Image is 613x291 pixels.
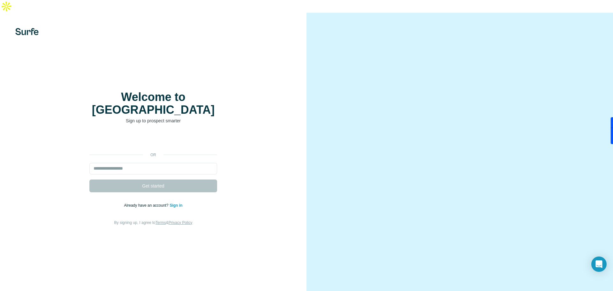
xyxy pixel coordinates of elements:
p: Sign up to prospect smarter [89,118,217,124]
p: or [143,152,163,158]
div: Open Intercom Messenger [591,257,607,272]
a: Terms [155,220,166,225]
span: By signing up, I agree to & [114,220,193,225]
span: Already have an account? [124,203,170,208]
h1: Welcome to [GEOGRAPHIC_DATA] [89,91,217,116]
a: Privacy Policy [169,220,193,225]
img: Surfe's logo [15,28,39,35]
a: Sign in [170,203,182,208]
iframe: Schaltfläche „Über Google anmelden“ [86,134,220,148]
